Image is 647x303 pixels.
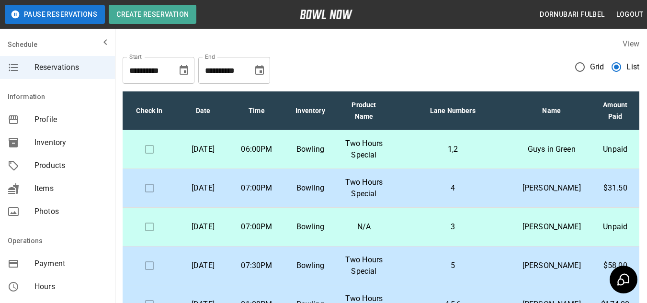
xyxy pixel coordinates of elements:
th: Amount Paid [589,91,642,130]
p: Two Hours Special [345,177,383,200]
button: Pause Reservations [5,5,105,24]
p: 3 [398,221,507,233]
p: [PERSON_NAME] [522,221,581,233]
p: 5 [398,260,507,271]
th: Lane Numbers [391,91,515,130]
p: [DATE] [184,144,222,155]
th: Name [515,91,589,130]
p: Two Hours Special [345,254,383,277]
p: 07:30PM [238,260,276,271]
p: 4 [398,182,507,194]
th: Time [230,91,284,130]
span: Payment [34,258,107,269]
span: Reservations [34,62,107,73]
label: View [623,39,639,48]
p: Bowling [291,260,329,271]
p: Unpaid [596,144,635,155]
span: Products [34,160,107,171]
button: Choose date, selected date is Oct 8, 2025 [174,61,193,80]
p: Bowling [291,144,329,155]
p: 07:00PM [238,182,276,194]
span: Inventory [34,137,107,148]
span: Items [34,183,107,194]
p: Unpaid [596,221,635,233]
th: Inventory [284,91,337,130]
button: Dornubari Fulbel [536,6,608,23]
p: [PERSON_NAME] [522,182,581,194]
p: [PERSON_NAME] [522,260,581,271]
span: Photos [34,206,107,217]
p: [DATE] [184,260,222,271]
span: Hours [34,281,107,292]
p: Two Hours Special [345,138,383,161]
button: Logout [613,6,647,23]
span: Grid [590,61,604,73]
p: 07:00PM [238,221,276,233]
button: Create Reservation [109,5,196,24]
p: [DATE] [184,182,222,194]
th: Product Name [337,91,391,130]
img: logo [300,10,352,19]
p: [DATE] [184,221,222,233]
p: $31.50 [596,182,635,194]
p: N/A [345,221,383,233]
span: Profile [34,114,107,125]
p: 1,2 [398,144,507,155]
p: Bowling [291,182,329,194]
p: Bowling [291,221,329,233]
th: Date [176,91,230,130]
button: Choose date, selected date is Nov 8, 2025 [250,61,269,80]
span: List [626,61,639,73]
p: Guys in Green [522,144,581,155]
th: Check In [123,91,176,130]
p: 06:00PM [238,144,276,155]
p: $58.00 [596,260,635,271]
